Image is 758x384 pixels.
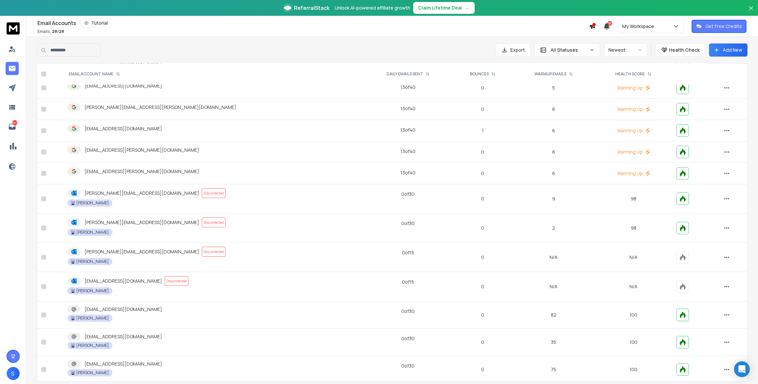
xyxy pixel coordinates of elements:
[84,278,162,284] p: [EMAIL_ADDRESS][DOMAIN_NAME]
[595,301,673,329] td: 100
[294,4,330,12] span: ReferralStack
[84,361,162,367] p: [EMAIL_ADDRESS][DOMAIN_NAME]
[37,29,64,34] p: Emails :
[84,147,199,153] p: [EMAIL_ADDRESS][PERSON_NAME][DOMAIN_NAME]
[76,200,109,206] p: [PERSON_NAME]
[84,104,236,111] p: [PERSON_NAME][EMAIL_ADDRESS][PERSON_NAME][DOMAIN_NAME]
[7,367,20,380] button: S
[413,2,475,14] button: Claim Lifetime Deal→
[400,105,415,112] div: 13 of 40
[513,120,595,141] td: 6
[400,84,415,90] div: 13 of 40
[52,29,64,34] span: 28 / 28
[513,329,595,356] td: 35
[401,335,415,342] div: 0 of 30
[457,312,509,318] p: 0
[513,272,595,301] td: N/A
[84,333,162,340] p: [EMAIL_ADDRESS][DOMAIN_NAME]
[387,71,423,77] p: DAILY EMAILS SENT
[202,218,225,227] span: Disconnected
[457,127,509,134] p: 1
[76,259,109,264] p: [PERSON_NAME]
[457,366,509,373] p: 0
[400,148,415,155] div: 13 of 40
[400,127,415,133] div: 13 of 40
[84,248,199,255] p: [PERSON_NAME][EMAIL_ADDRESS][DOMAIN_NAME]
[84,168,199,175] p: [EMAIL_ADDRESS][PERSON_NAME][DOMAIN_NAME]
[76,288,109,294] p: [PERSON_NAME]
[6,120,19,133] a: 647
[734,361,750,377] div: Open Intercom Messenger
[84,125,162,132] p: [EMAIL_ADDRESS][DOMAIN_NAME]
[457,106,509,113] p: 0
[335,5,411,11] p: Unlock AI-powered affiliate growth
[202,188,225,198] span: Disconnected
[705,23,742,30] p: Get Free Credits
[465,5,469,11] span: →
[599,149,669,155] p: Warming Up
[599,106,669,113] p: Warming Up
[513,99,595,120] td: 6
[551,47,587,53] p: All Statuses
[37,18,589,28] div: Email Accounts
[669,47,699,53] p: Health Check
[80,18,112,28] button: Tutorial
[400,169,415,176] div: 13 of 40
[457,149,509,155] p: 0
[599,254,669,261] p: N/A
[76,230,109,235] p: [PERSON_NAME]
[12,120,17,125] p: 647
[457,254,509,261] p: 0
[84,306,162,313] p: [EMAIL_ADDRESS][DOMAIN_NAME]
[595,214,673,243] td: 98
[202,247,225,257] span: Disconnected
[534,71,566,77] p: WARMUP EMAILS
[599,283,669,290] p: N/A
[401,308,415,315] div: 0 of 30
[76,370,109,375] p: [PERSON_NAME]
[402,249,414,256] div: 0 of 15
[402,279,414,285] div: 0 of 15
[599,63,669,70] p: Warming Up
[457,85,509,91] p: 0
[401,363,415,369] div: 0 of 30
[76,316,109,321] p: [PERSON_NAME]
[165,276,188,286] span: Disconnected
[513,356,595,383] td: 75
[692,20,746,33] button: Get Free Credits
[76,343,109,348] p: [PERSON_NAME]
[513,184,595,214] td: 9
[457,170,509,177] p: 0
[595,184,673,214] td: 98
[470,71,489,77] p: BOUNCES
[513,141,595,163] td: 6
[615,71,645,77] p: HEALTH SCORE
[599,170,669,177] p: Warming Up
[595,356,673,383] td: 100
[622,23,657,30] p: My Workspace
[457,195,509,202] p: 0
[84,219,199,226] p: [PERSON_NAME][EMAIL_ADDRESS][DOMAIN_NAME]
[457,283,509,290] p: 0
[607,21,612,26] span: 50
[513,243,595,272] td: N/A
[513,77,595,99] td: 5
[457,63,509,70] p: 0
[604,43,647,57] button: Newest
[401,191,415,197] div: 0 of 30
[599,85,669,91] p: Warming Up
[401,220,415,227] div: 0 of 30
[599,127,669,134] p: Warming Up
[709,43,747,57] button: Add New
[84,190,199,196] p: [PERSON_NAME][EMAIL_ADDRESS][DOMAIN_NAME]
[69,71,120,77] div: EMAIL ACCOUNT NAME
[655,43,705,57] button: Health Check
[747,4,755,20] button: Close banner
[513,214,595,243] td: 2
[496,43,531,57] button: Export
[513,163,595,184] td: 6
[457,339,509,346] p: 0
[513,301,595,329] td: 82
